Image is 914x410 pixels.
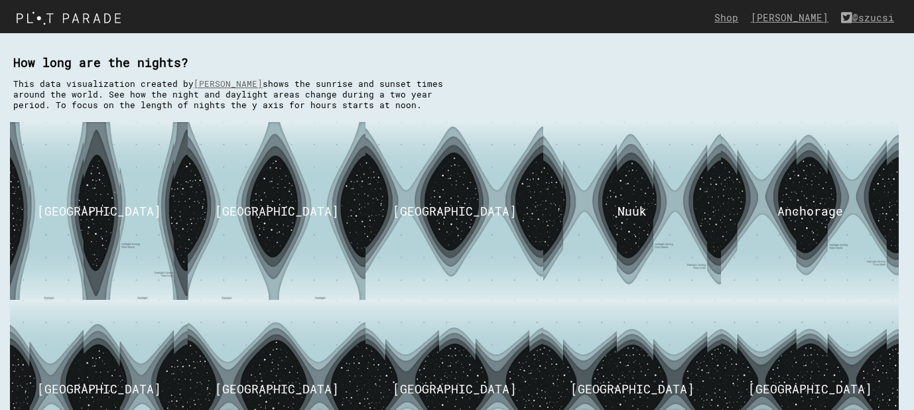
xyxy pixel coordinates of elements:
a: Shop [714,11,745,24]
div: Nuuk [618,203,647,219]
div: [GEOGRAPHIC_DATA] [215,381,339,397]
a: [PERSON_NAME] [751,11,835,24]
div: [GEOGRAPHIC_DATA] [748,381,872,397]
div: [GEOGRAPHIC_DATA] [393,203,517,219]
div: [GEOGRAPHIC_DATA] [215,203,339,219]
p: This data visualization created by shows the sunrise and sunset times around the world. See how t... [13,78,464,110]
a: @szucsi [841,11,901,24]
div: Anchorage [777,203,843,219]
h1: How long are the nights? [13,41,909,84]
div: [GEOGRAPHIC_DATA] [37,381,161,397]
div: [GEOGRAPHIC_DATA] [393,381,517,397]
div: [GEOGRAPHIC_DATA] [570,381,694,397]
a: [PERSON_NAME] [194,78,263,89]
div: [GEOGRAPHIC_DATA] [37,203,161,219]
